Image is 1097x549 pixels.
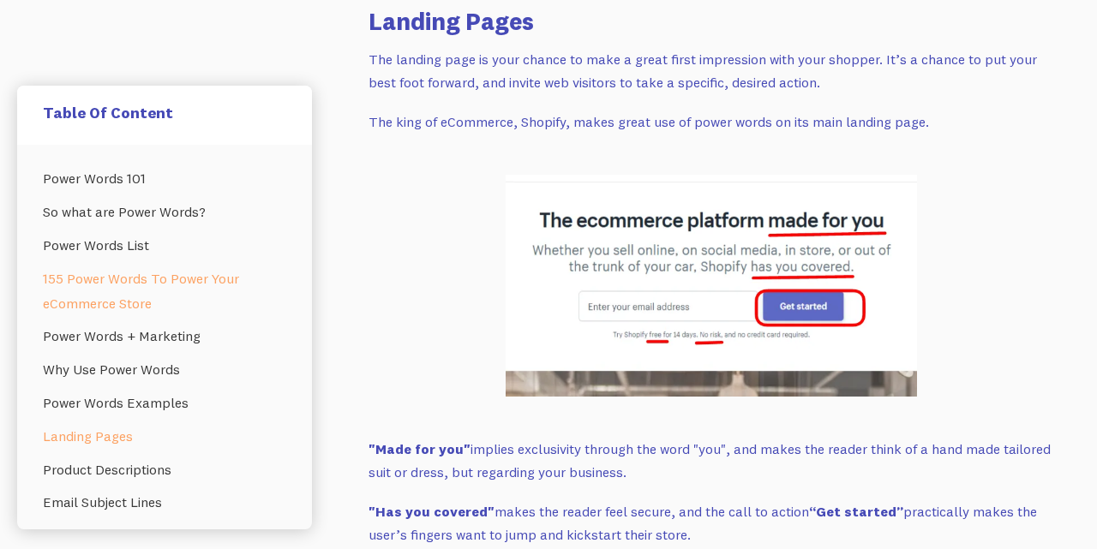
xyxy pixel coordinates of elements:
strong: "Has you covered" [369,503,495,520]
h5: Table Of Content [43,103,286,122]
a: Why Use Power Words [43,353,286,386]
a: Product Descriptions [43,453,286,486]
p: The king of eCommerce, Shopify, makes great use of power words on its main landing page. [369,110,1054,134]
p: implies exclusivity through the word "you", and makes the reader think of a hand made tailored su... [369,438,1054,483]
a: Power Words List [43,229,286,262]
a: So what are Power Words? [43,195,286,229]
a: Power Words Examples [43,386,286,420]
h3: Landing Pages [369,4,1054,38]
a: Power Words + Marketing [43,319,286,353]
strong: “Get started” [809,503,903,520]
p: The landing page is your chance to make a great first impression with your shopper. It’s a chance... [369,48,1054,93]
a: Power Words 101 [43,162,286,195]
img: image alt text [506,175,917,397]
a: 155 Power Words To Power Your eCommerce Store [43,262,286,320]
a: Landing Pages [43,420,286,453]
a: Email Subject Lines [43,486,286,519]
p: makes the reader feel secure, and the call to action practically makes the user’s fingers want to... [369,500,1054,546]
strong: "Made for you" [369,440,471,457]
